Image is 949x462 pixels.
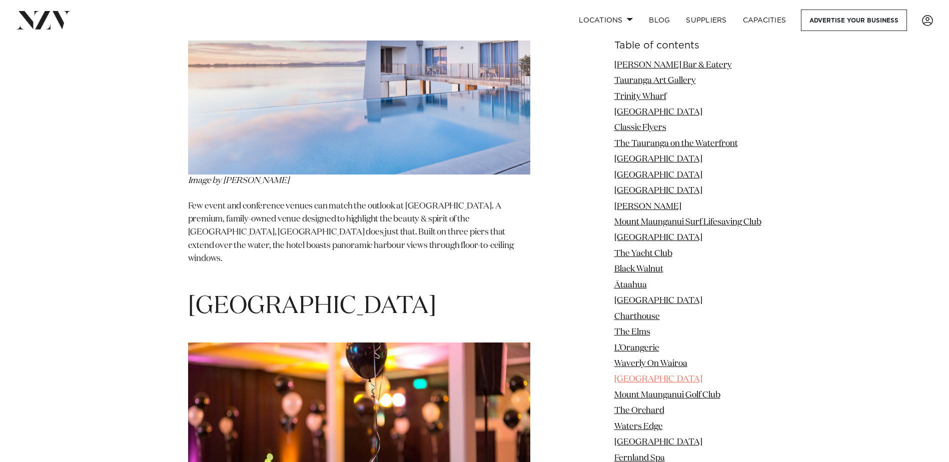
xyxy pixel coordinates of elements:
a: Classic Flyers [614,124,666,132]
h6: Table of contents [614,40,761,51]
a: [GEOGRAPHIC_DATA] [614,234,702,242]
a: Waters Edge [614,422,663,431]
a: The Elms [614,328,650,336]
span: [GEOGRAPHIC_DATA] [188,294,436,318]
a: Capacities [735,9,794,31]
a: [GEOGRAPHIC_DATA] [614,108,702,116]
a: The Orchard [614,407,664,415]
a: [GEOGRAPHIC_DATA] [614,375,702,384]
a: Black Walnut [614,265,663,274]
a: Tauranga Art Gallery [614,76,696,85]
a: Ātaahua [614,281,647,289]
a: SUPPLIERS [678,9,734,31]
img: nzv-logo.png [16,11,71,29]
a: Advertise your business [801,9,907,31]
a: Locations [571,9,641,31]
a: L’Orangerie [614,344,659,352]
a: [GEOGRAPHIC_DATA] [614,171,702,179]
a: Trinity Wharf [614,92,666,101]
p: Few event and conference venues can match the outlook at [GEOGRAPHIC_DATA]. A premium, family-own... [188,200,530,279]
a: [GEOGRAPHIC_DATA] [614,187,702,195]
a: BLOG [641,9,678,31]
a: [PERSON_NAME] [614,202,681,211]
a: [GEOGRAPHIC_DATA] [614,155,702,164]
a: The Yacht Club [614,249,672,258]
a: Waverly On Wairoa [614,359,687,368]
a: [GEOGRAPHIC_DATA] [614,297,702,305]
a: Mount Maunganui Golf Club [614,391,720,399]
a: [GEOGRAPHIC_DATA] [614,438,702,447]
em: Image by [PERSON_NAME] [188,176,289,185]
a: Mount Maunganui Surf Lifesaving Club [614,218,761,226]
a: The Tauranga on the Waterfront [614,139,738,148]
a: Charthouse [614,312,660,321]
a: [PERSON_NAME] Bar & Eatery [614,61,732,69]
